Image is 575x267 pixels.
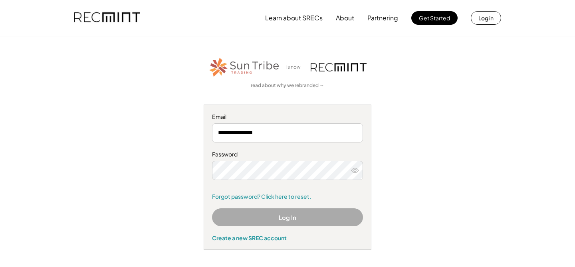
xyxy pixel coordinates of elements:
div: Email [212,113,363,121]
a: read about why we rebranded → [251,82,324,89]
div: is now [284,64,307,71]
a: Forgot password? Click here to reset. [212,193,363,201]
img: recmint-logotype%403x.png [74,4,140,32]
button: About [336,10,354,26]
button: Get Started [411,11,458,25]
button: Log in [471,11,501,25]
button: Learn about SRECs [265,10,323,26]
div: Password [212,150,363,158]
button: Partnering [367,10,398,26]
img: STT_Horizontal_Logo%2B-%2BColor.png [208,56,280,78]
img: recmint-logotype%403x.png [311,63,367,71]
button: Log In [212,208,363,226]
div: Create a new SREC account [212,234,363,241]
